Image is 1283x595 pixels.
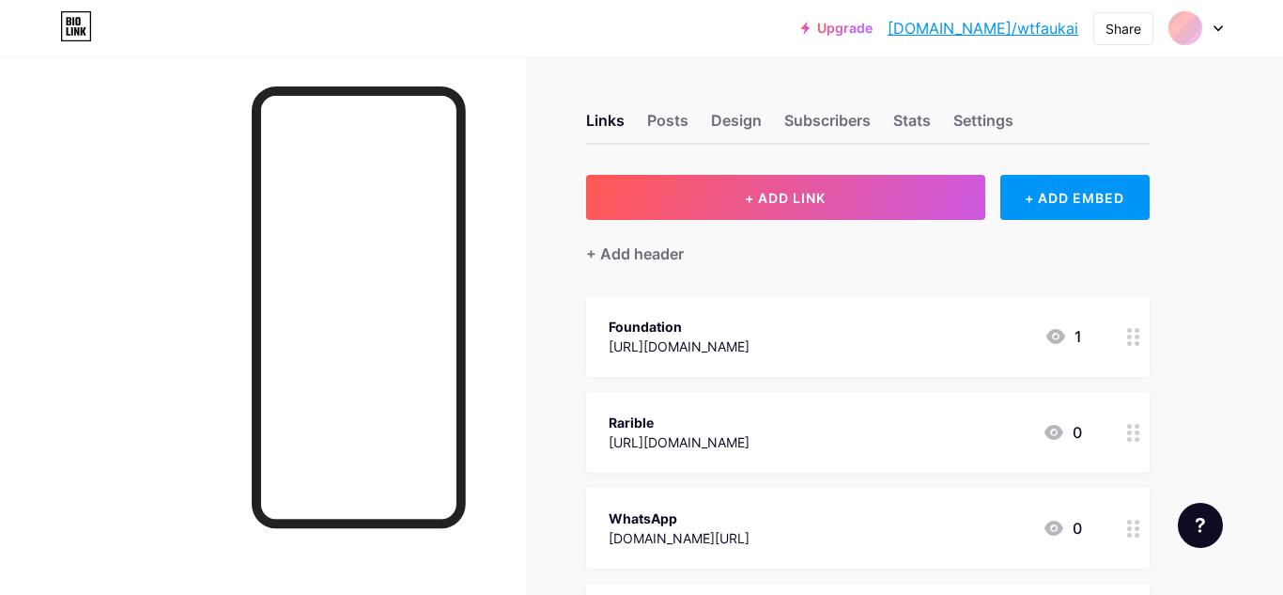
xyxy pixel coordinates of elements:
button: + ADD LINK [586,175,985,220]
div: + ADD EMBED [1000,175,1150,220]
div: WhatsApp [609,509,750,528]
div: Stats [893,109,931,143]
div: Subscribers [784,109,871,143]
div: 1 [1044,325,1082,348]
div: [DOMAIN_NAME][URL] [609,528,750,548]
div: + Add header [586,243,684,265]
div: Share [1105,19,1141,39]
div: 0 [1043,517,1082,540]
div: Rarible [609,413,750,432]
div: [URL][DOMAIN_NAME] [609,432,750,452]
div: Settings [953,109,1013,143]
div: Design [711,109,762,143]
a: Upgrade [801,21,873,36]
div: Posts [647,109,688,143]
a: [DOMAIN_NAME]/wtfaukai [888,17,1078,39]
span: + ADD LINK [745,190,826,206]
div: Links [586,109,625,143]
div: Foundation [609,317,750,337]
div: 0 [1043,421,1082,444]
div: [URL][DOMAIN_NAME] [609,337,750,356]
